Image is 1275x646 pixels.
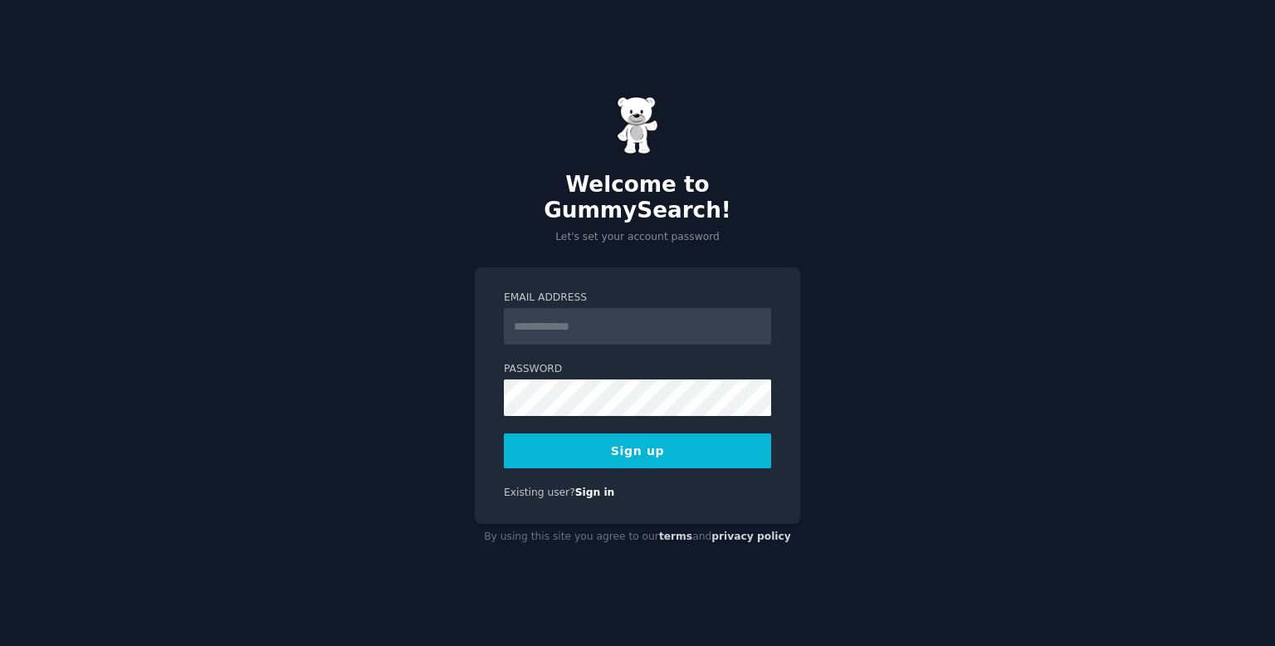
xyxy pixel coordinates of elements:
a: Sign in [575,487,615,498]
a: terms [659,531,692,542]
div: By using this site you agree to our and [475,524,800,551]
h2: Welcome to GummySearch! [475,172,800,224]
label: Password [504,362,771,377]
label: Email Address [504,291,771,306]
img: Gummy Bear [617,96,658,154]
a: privacy policy [711,531,791,542]
button: Sign up [504,433,771,468]
p: Let's set your account password [475,230,800,245]
span: Existing user? [504,487,575,498]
